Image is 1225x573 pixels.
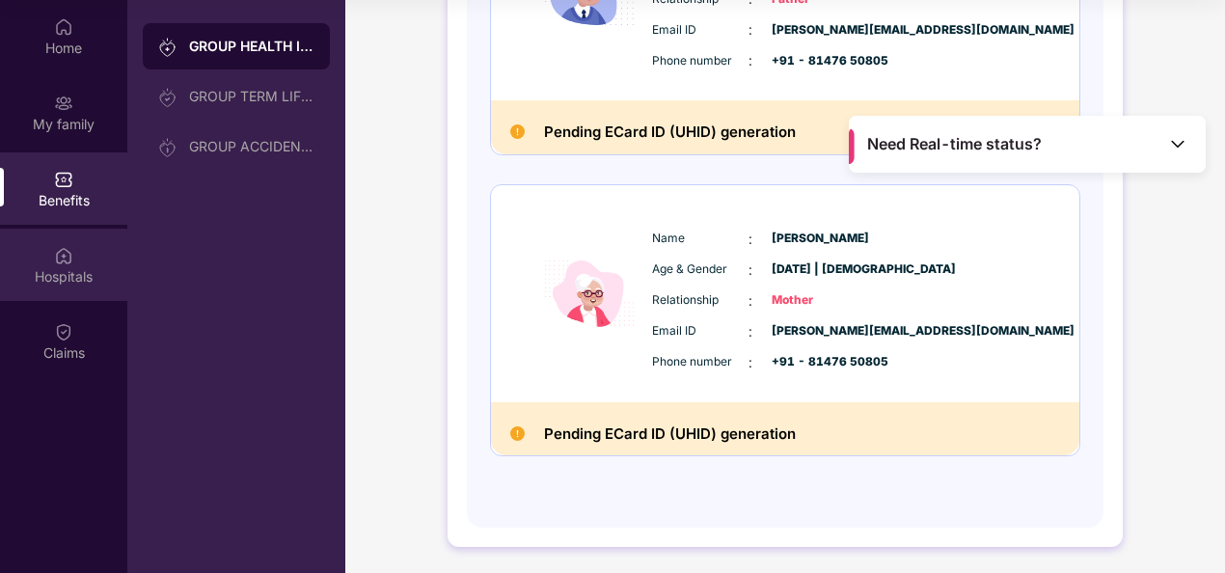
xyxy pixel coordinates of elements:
span: : [749,290,752,312]
span: Need Real-time status? [867,134,1042,154]
span: Email ID [652,322,749,341]
span: : [749,50,752,71]
span: Email ID [652,21,749,40]
span: Age & Gender [652,260,749,279]
img: svg+xml;base64,PHN2ZyBpZD0iQ2xhaW0iIHhtbG5zPSJodHRwOi8vd3d3LnczLm9yZy8yMDAwL3N2ZyIgd2lkdGg9IjIwIi... [54,322,73,341]
span: Relationship [652,291,749,310]
div: GROUP ACCIDENTAL INSURANCE [189,139,314,154]
span: : [749,229,752,250]
div: GROUP TERM LIFE INSURANCE [189,89,314,104]
img: svg+xml;base64,PHN2ZyB3aWR0aD0iMjAiIGhlaWdodD0iMjAiIHZpZXdCb3g9IjAgMCAyMCAyMCIgZmlsbD0ibm9uZSIgeG... [158,38,177,57]
img: Pending [510,124,525,139]
img: icon [531,214,647,373]
span: : [749,19,752,41]
span: [PERSON_NAME][EMAIL_ADDRESS][DOMAIN_NAME] [772,21,868,40]
img: svg+xml;base64,PHN2ZyBpZD0iSG9tZSIgeG1sbnM9Imh0dHA6Ly93d3cudzMub3JnLzIwMDAvc3ZnIiB3aWR0aD0iMjAiIG... [54,17,73,37]
img: svg+xml;base64,PHN2ZyBpZD0iSG9zcGl0YWxzIiB4bWxucz0iaHR0cDovL3d3dy53My5vcmcvMjAwMC9zdmciIHdpZHRoPS... [54,246,73,265]
span: : [749,259,752,281]
h2: Pending ECard ID (UHID) generation [544,120,796,145]
span: : [749,321,752,342]
img: svg+xml;base64,PHN2ZyB3aWR0aD0iMjAiIGhlaWdodD0iMjAiIHZpZXdCb3g9IjAgMCAyMCAyMCIgZmlsbD0ibm9uZSIgeG... [158,138,177,157]
span: Name [652,230,749,248]
span: Phone number [652,353,749,371]
span: Mother [772,291,868,310]
img: Pending [510,426,525,441]
span: +91 - 81476 50805 [772,353,868,371]
span: [DATE] | [DEMOGRAPHIC_DATA] [772,260,868,279]
img: svg+xml;base64,PHN2ZyBpZD0iQmVuZWZpdHMiIHhtbG5zPSJodHRwOi8vd3d3LnczLm9yZy8yMDAwL3N2ZyIgd2lkdGg9Ij... [54,170,73,189]
span: [PERSON_NAME][EMAIL_ADDRESS][DOMAIN_NAME] [772,322,868,341]
img: Toggle Icon [1168,134,1187,153]
h2: Pending ECard ID (UHID) generation [544,422,796,447]
img: svg+xml;base64,PHN2ZyB3aWR0aD0iMjAiIGhlaWdodD0iMjAiIHZpZXdCb3g9IjAgMCAyMCAyMCIgZmlsbD0ibm9uZSIgeG... [54,94,73,113]
div: GROUP HEALTH INSURANCE [189,37,314,56]
img: svg+xml;base64,PHN2ZyB3aWR0aD0iMjAiIGhlaWdodD0iMjAiIHZpZXdCb3g9IjAgMCAyMCAyMCIgZmlsbD0ibm9uZSIgeG... [158,88,177,107]
span: +91 - 81476 50805 [772,52,868,70]
span: [PERSON_NAME] [772,230,868,248]
span: Phone number [652,52,749,70]
span: : [749,352,752,373]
